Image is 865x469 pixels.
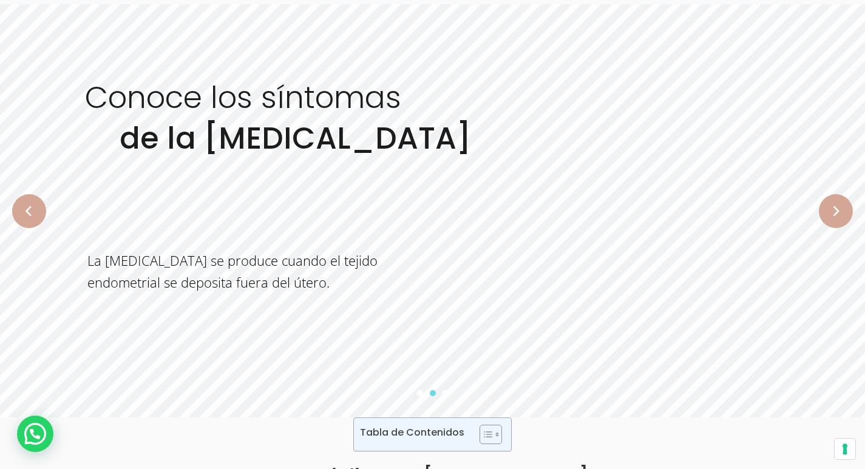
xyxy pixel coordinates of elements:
div: WhatsApp contact [17,416,53,452]
rs-layer: Conoce los síntomas [85,83,401,113]
rs-layer: de la [MEDICAL_DATA] [120,123,471,154]
button: Sus preferencias de consentimiento para tecnologías de seguimiento [835,439,855,459]
a: Toggle Table of Content [470,424,499,445]
p: Tabla de Contenidos [360,425,464,439]
rs-layer: La [MEDICAL_DATA] se produce cuando el tejido endometrial se deposita fuera del útero. [87,249,446,294]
